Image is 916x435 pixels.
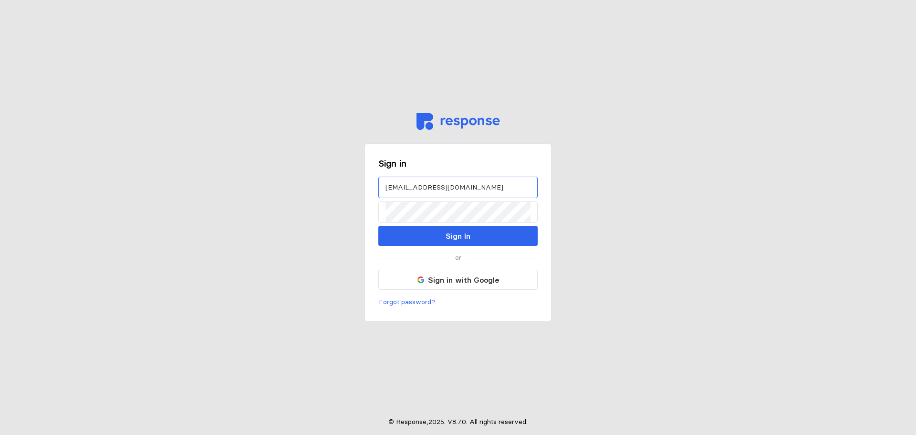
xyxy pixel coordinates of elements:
[378,226,538,246] button: Sign In
[428,274,499,286] p: Sign in with Google
[379,297,435,308] p: Forgot password?
[455,253,461,263] p: or
[446,230,470,242] p: Sign In
[388,417,528,427] p: © Response, 2025 . V 8.7.0 . All rights reserved.
[378,297,436,308] button: Forgot password?
[378,270,538,290] button: Sign in with Google
[417,276,424,283] img: svg%3e
[378,157,538,170] h3: Sign in
[385,177,531,198] input: Email
[416,113,500,130] img: svg%3e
